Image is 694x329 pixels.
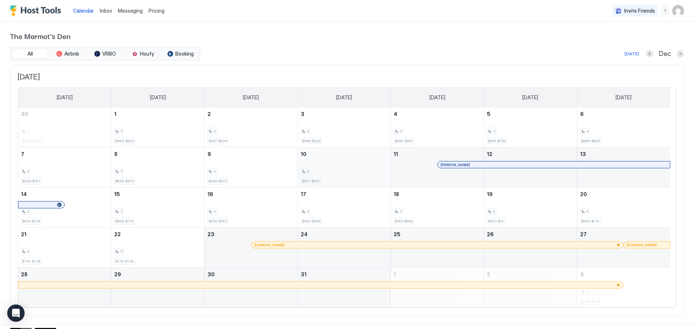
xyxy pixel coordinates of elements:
[175,51,194,57] span: Booking
[18,147,111,161] a: December 7, 2025
[487,191,493,197] span: 19
[659,50,671,58] span: Dec
[209,139,227,143] span: $427-$504
[140,51,154,57] span: Houfy
[302,219,321,224] span: $682-$806
[329,88,359,107] a: Wednesday
[577,147,670,161] a: December 13, 2025
[484,268,577,281] a: January 2, 2026
[391,268,484,308] td: January 1, 2026
[307,169,309,174] span: 3
[21,271,27,277] span: 28
[57,94,73,101] span: [DATE]
[298,147,391,161] a: December 10, 2025
[616,94,631,101] span: [DATE]
[27,249,29,254] span: 5
[422,88,453,107] a: Thursday
[64,51,79,57] span: Airbnb
[484,107,577,147] td: December 5, 2025
[18,268,111,308] td: December 28, 2025
[21,151,24,157] span: 7
[236,88,266,107] a: Tuesday
[18,107,111,147] td: November 30, 2025
[391,147,484,161] a: December 11, 2025
[204,187,297,228] td: December 16, 2025
[391,268,484,281] a: January 1, 2026
[18,187,111,201] a: December 14, 2025
[115,179,134,183] span: $525-$619
[586,209,588,214] span: 5
[143,88,173,107] a: Monday
[115,139,134,143] span: $443-$523
[205,187,297,201] a: December 16, 2025
[209,179,227,183] span: $485-$572
[254,243,284,247] span: [DOMAIN_NAME]
[114,111,116,117] span: 1
[214,209,216,214] span: 3
[394,231,400,237] span: 25
[21,231,26,237] span: 21
[115,259,134,264] span: $1.1k-$1.3k
[484,228,577,241] a: December 26, 2025
[22,259,41,264] span: $1.1k-$1.3k
[205,268,297,281] a: December 30, 2025
[204,107,297,147] td: December 2, 2025
[297,268,391,308] td: December 31, 2025
[577,107,670,147] td: December 6, 2025
[297,187,391,228] td: December 17, 2025
[120,209,123,214] span: 3
[10,30,684,41] span: The Marmot's Den
[395,219,413,224] span: $749-$883
[12,49,48,59] button: All
[18,73,676,82] span: [DATE]
[254,243,620,247] div: [DOMAIN_NAME]
[114,151,117,157] span: 8
[580,151,586,157] span: 13
[391,147,484,187] td: December 11, 2025
[115,219,133,224] span: $605-$714
[204,228,297,268] td: December 23, 2025
[298,187,391,201] a: December 17, 2025
[515,88,545,107] a: Friday
[10,5,64,16] div: Host Tools Logo
[307,129,309,134] span: 3
[577,228,670,241] a: December 27, 2025
[207,151,211,157] span: 9
[18,268,111,281] a: December 28, 2025
[21,111,28,117] span: 30
[297,147,391,187] td: December 10, 2025
[214,129,216,134] span: 3
[429,94,445,101] span: [DATE]
[394,271,396,277] span: 1
[111,147,204,161] a: December 8, 2025
[111,228,204,241] a: December 22, 2025
[441,163,470,167] span: [PERSON_NAME]
[488,139,506,143] span: $674-$795
[487,231,494,237] span: 26
[672,5,684,17] div: User profile
[484,187,577,228] td: December 19, 2025
[209,219,227,224] span: $630-$743
[577,187,670,228] td: December 20, 2025
[22,219,40,224] span: $614-$724
[111,187,205,228] td: December 15, 2025
[149,8,164,14] span: Pricing
[627,243,667,247] div: [DOMAIN_NAME]
[111,147,205,187] td: December 8, 2025
[391,228,484,241] a: December 25, 2025
[577,268,670,281] a: January 3, 2026
[493,129,495,134] span: 3
[21,191,27,197] span: 14
[301,191,306,197] span: 17
[580,231,587,237] span: 27
[125,49,161,59] button: Houfy
[297,107,391,147] td: December 3, 2025
[207,231,214,237] span: 23
[205,107,297,121] a: December 2, 2025
[73,8,94,14] span: Calendar
[298,268,391,281] a: December 31, 2025
[577,228,670,268] td: December 27, 2025
[205,228,297,241] a: December 23, 2025
[100,7,112,14] a: Inbox
[111,268,204,281] a: December 29, 2025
